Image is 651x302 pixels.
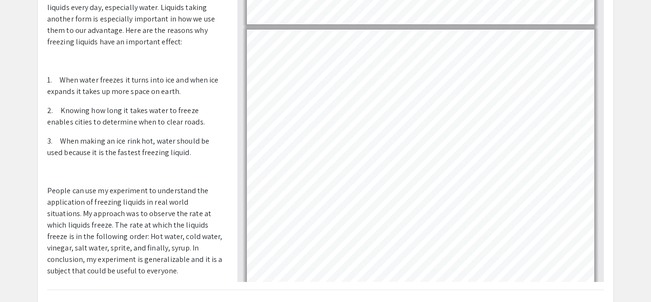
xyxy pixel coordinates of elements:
[47,185,223,277] p: People can use my experiment to understand the application of freezing liquids in real world situ...
[47,105,223,128] p: 2. Knowing how long it takes water to freeze enables cities to determine when to clear roads.
[7,259,41,295] iframe: Chat
[47,74,223,97] p: 1. When water freezes it turns into ice and when ice expands it takes up more space on earth.
[47,135,223,158] p: 3. When making an ice rink hot, water should be used because it is the fastest freezing liquid.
